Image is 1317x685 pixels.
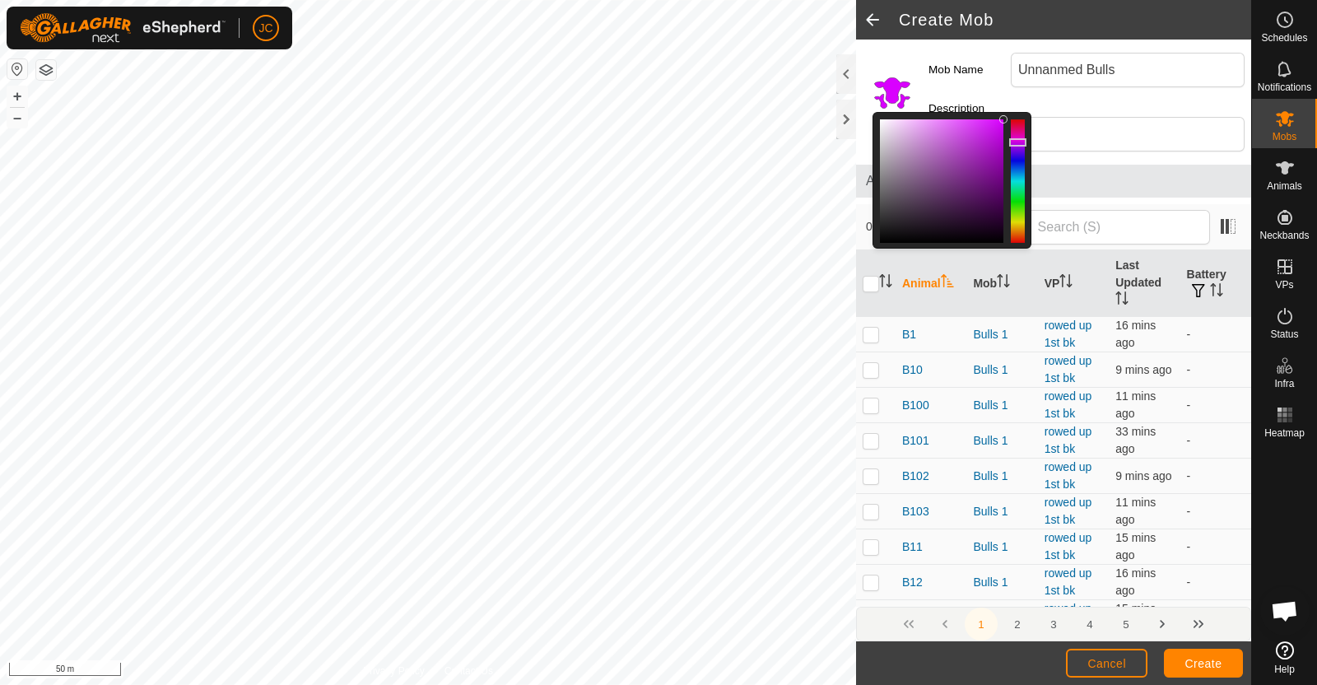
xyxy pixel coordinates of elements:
[1115,469,1171,482] span: 1 Oct 2025, 8:17 pm
[1045,602,1092,632] a: rowed up 1st bk
[1059,277,1073,290] p-sorticon: Activate to sort
[1109,250,1180,317] th: Last Updated
[1045,460,1092,491] a: rowed up 1st bk
[1045,319,1092,349] a: rowed up 1st bk
[1087,657,1126,670] span: Cancel
[1273,132,1296,142] span: Mobs
[1115,496,1156,526] span: 1 Oct 2025, 8:15 pm
[7,86,27,106] button: +
[36,60,56,80] button: Map Layers
[1274,664,1295,674] span: Help
[1045,566,1092,597] a: rowed up 1st bk
[866,171,1241,191] span: Animals
[902,468,929,485] span: B102
[1115,531,1156,562] span: 1 Oct 2025, 8:11 pm
[1267,181,1302,191] span: Animals
[1115,319,1156,349] span: 1 Oct 2025, 8:10 pm
[1180,459,1251,494] td: -
[866,218,1011,235] span: 0 selected of 1200
[973,503,1031,520] div: Bulls 1
[1045,389,1092,420] a: rowed up 1st bk
[258,20,272,37] span: JC
[1180,250,1251,317] th: Battery
[7,59,27,79] button: Reset Map
[1045,496,1092,526] a: rowed up 1st bk
[941,277,954,290] p-sorticon: Activate to sort
[928,100,1011,117] label: Description
[1115,566,1156,597] span: 1 Oct 2025, 8:10 pm
[973,397,1031,414] div: Bulls 1
[928,53,1011,87] label: Mob Name
[1115,294,1129,307] p-sorticon: Activate to sort
[1037,608,1070,641] button: 3
[965,608,998,641] button: 1
[1259,231,1309,240] span: Neckbands
[1260,586,1310,636] div: Open chat
[973,432,1031,450] div: Bulls 1
[1115,363,1171,376] span: 1 Oct 2025, 8:17 pm
[1180,494,1251,529] td: -
[973,538,1031,556] div: Bulls 1
[899,10,1251,30] h2: Create Mob
[1115,425,1156,455] span: 1 Oct 2025, 7:53 pm
[973,326,1031,343] div: Bulls 1
[1073,608,1106,641] button: 4
[1011,210,1210,245] input: Search (S)
[1270,329,1298,339] span: Status
[1210,286,1223,299] p-sorticon: Activate to sort
[1146,608,1179,641] button: Next Page
[973,574,1031,591] div: Bulls 1
[1115,602,1156,632] span: 1 Oct 2025, 8:11 pm
[902,574,923,591] span: B12
[997,277,1010,290] p-sorticon: Activate to sort
[1252,635,1317,681] a: Help
[1261,33,1307,43] span: Schedules
[1045,531,1092,562] a: rowed up 1st bk
[966,250,1037,317] th: Mob
[902,432,929,450] span: B101
[444,664,493,678] a: Contact Us
[1185,657,1222,670] span: Create
[902,397,929,414] span: B100
[1115,389,1156,420] span: 1 Oct 2025, 8:15 pm
[1110,608,1142,641] button: 5
[879,277,892,290] p-sorticon: Activate to sort
[902,326,916,343] span: B1
[1180,423,1251,459] td: -
[902,361,923,379] span: B10
[7,108,27,128] button: –
[1275,280,1293,290] span: VPs
[973,468,1031,485] div: Bulls 1
[1164,649,1243,678] button: Create
[1180,352,1251,388] td: -
[1180,600,1251,636] td: -
[973,361,1031,379] div: Bulls 1
[1180,317,1251,352] td: -
[1274,379,1294,389] span: Infra
[902,538,923,556] span: B11
[902,503,929,520] span: B103
[1066,649,1147,678] button: Cancel
[1180,529,1251,565] td: -
[1180,388,1251,423] td: -
[1001,608,1034,641] button: 2
[1258,82,1311,92] span: Notifications
[1180,565,1251,600] td: -
[363,664,425,678] a: Privacy Policy
[896,250,966,317] th: Animal
[1182,608,1215,641] button: Last Page
[1045,354,1092,384] a: rowed up 1st bk
[1038,250,1109,317] th: VP
[20,13,226,43] img: Gallagher Logo
[1045,425,1092,455] a: rowed up 1st bk
[1264,428,1305,438] span: Heatmap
